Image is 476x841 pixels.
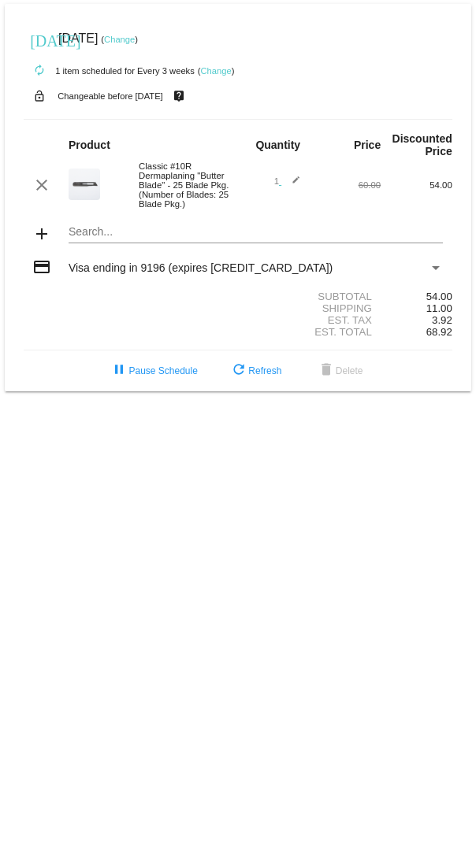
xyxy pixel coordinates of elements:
mat-icon: live_help [169,86,188,106]
a: Change [104,35,135,44]
span: 3.92 [432,314,452,326]
small: ( ) [101,35,138,44]
span: 11.00 [426,302,452,314]
small: Changeable before [DATE] [58,91,163,101]
span: 1 [274,176,301,186]
small: 1 item scheduled for Every 3 weeks [24,66,195,76]
mat-icon: clear [32,176,51,195]
mat-icon: delete [317,361,336,380]
mat-icon: edit [281,176,300,195]
span: Delete [317,365,363,376]
span: Refresh [229,365,281,376]
span: 68.92 [426,326,452,338]
div: Subtotal [238,291,381,302]
img: dermaplanepro-10r-dermaplaning-blade-up-close.png [69,169,100,200]
mat-icon: credit_card [32,257,51,276]
mat-icon: autorenew [30,61,49,80]
div: 54.00 [381,180,452,190]
button: Refresh [217,357,294,385]
div: Classic #10R Dermaplaning "Butter Blade" - 25 Blade Pkg. (Number of Blades: 25 Blade Pkg.) [131,161,238,209]
mat-icon: [DATE] [30,30,49,49]
strong: Quantity [255,139,300,151]
div: Shipping [238,302,381,314]
mat-icon: refresh [229,361,248,380]
mat-icon: add [32,224,51,243]
div: 60.00 [310,180,381,190]
mat-icon: lock_open [30,86,49,106]
input: Search... [69,226,443,239]
strong: Product [69,139,110,151]
button: Pause Schedule [97,357,210,385]
div: Est. Total [238,326,381,338]
span: Pause Schedule [110,365,197,376]
a: Change [200,66,231,76]
button: Delete [304,357,376,385]
strong: Price [354,139,381,151]
mat-select: Payment Method [69,261,443,274]
small: ( ) [198,66,235,76]
strong: Discounted Price [392,132,452,157]
div: 54.00 [381,291,452,302]
span: Visa ending in 9196 (expires [CREDIT_CARD_DATA]) [69,261,333,274]
div: Est. Tax [238,314,381,326]
mat-icon: pause [110,361,128,380]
